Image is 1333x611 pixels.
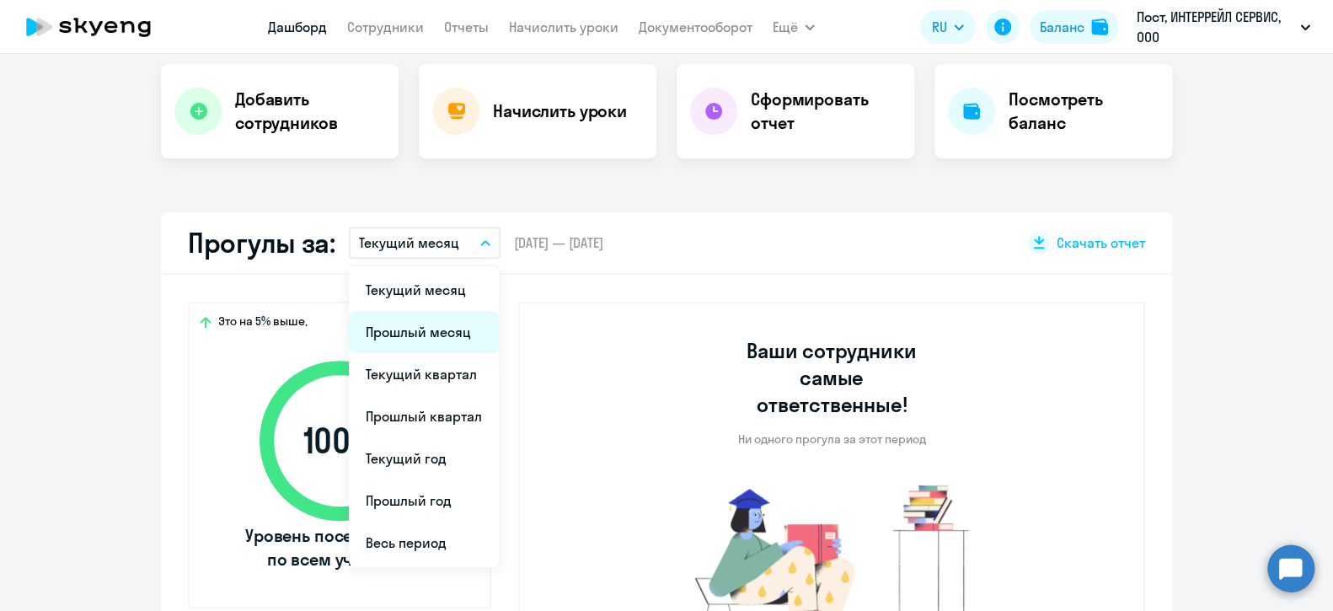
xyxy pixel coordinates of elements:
span: Уровень посещаемости по всем ученикам [243,524,436,571]
span: Скачать отчет [1057,233,1145,252]
button: Балансbalance [1030,10,1118,44]
span: [DATE] — [DATE] [514,233,603,252]
span: Это на 5% выше, [218,314,308,334]
button: RU [920,10,976,44]
a: Документооборот [639,19,752,35]
h4: Добавить сотрудников [235,88,385,135]
span: RU [932,17,947,37]
span: Ещё [773,17,798,37]
h3: Ваши сотрудники самые ответственные! [724,337,940,418]
a: Начислить уроки [509,19,618,35]
button: Ещё [773,10,815,44]
p: Ни одного прогула за этот период [738,431,926,447]
img: balance [1091,19,1108,35]
div: Баланс [1040,17,1084,37]
button: Пост, ИНТЕРРЕЙЛ СЕРВИС, ООО [1128,7,1319,47]
p: Пост, ИНТЕРРЕЙЛ СЕРВИС, ООО [1137,7,1293,47]
h4: Сформировать отчет [751,88,901,135]
ul: Ещё [349,265,499,567]
a: Дашборд [268,19,327,35]
span: 100 % [243,421,436,461]
p: Текущий месяц [359,233,459,253]
h4: Посмотреть баланс [1009,88,1159,135]
button: Текущий месяц [349,227,501,259]
h4: Начислить уроки [493,99,627,123]
a: Отчеты [444,19,489,35]
a: Сотрудники [347,19,424,35]
h2: Прогулы за: [188,226,335,260]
